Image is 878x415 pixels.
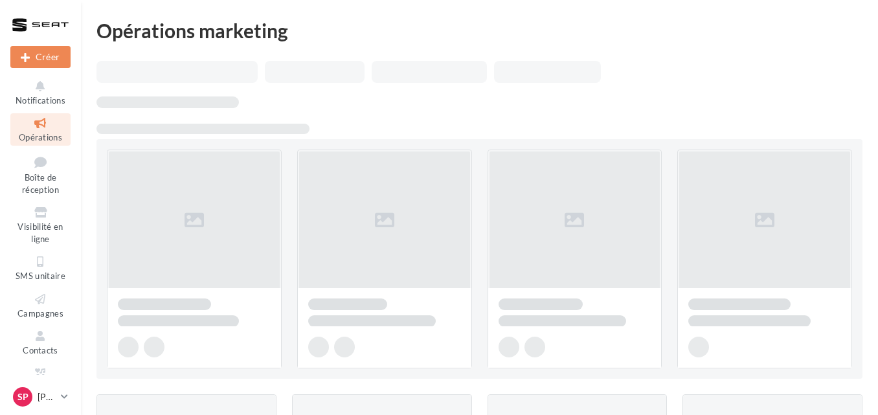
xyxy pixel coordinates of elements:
div: Nouvelle campagne [10,46,71,68]
span: Contacts [23,345,58,355]
button: Créer [10,46,71,68]
span: Notifications [16,95,65,106]
a: Visibilité en ligne [10,203,71,247]
a: Boîte de réception [10,151,71,198]
a: Médiathèque [10,364,71,396]
p: [PERSON_NAME] [38,390,56,403]
span: Sp [17,390,28,403]
span: Visibilité en ligne [17,221,63,244]
button: Notifications [10,76,71,108]
a: Opérations [10,113,71,145]
span: SMS unitaire [16,271,65,281]
span: Opérations [19,132,62,142]
a: Sp [PERSON_NAME] [10,385,71,409]
a: SMS unitaire [10,252,71,284]
a: Contacts [10,326,71,358]
div: Opérations marketing [96,21,862,40]
span: Campagnes [17,308,63,319]
span: Boîte de réception [22,172,59,195]
a: Campagnes [10,289,71,321]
